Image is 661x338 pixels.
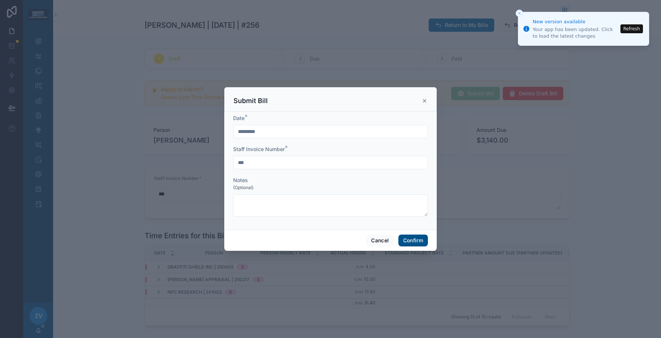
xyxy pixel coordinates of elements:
button: Close toast [516,10,523,17]
span: Notes [233,177,248,183]
h3: Submit Bill [233,96,268,105]
span: Date [233,115,245,121]
button: Confirm [398,235,428,246]
button: Cancel [366,235,394,246]
span: Staff Invoice Number [233,146,285,152]
div: Your app has been updated. Click to load the latest changes [533,26,618,40]
button: Refresh [620,24,643,33]
span: (Optional) [233,185,253,191]
div: New version available [533,18,618,25]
